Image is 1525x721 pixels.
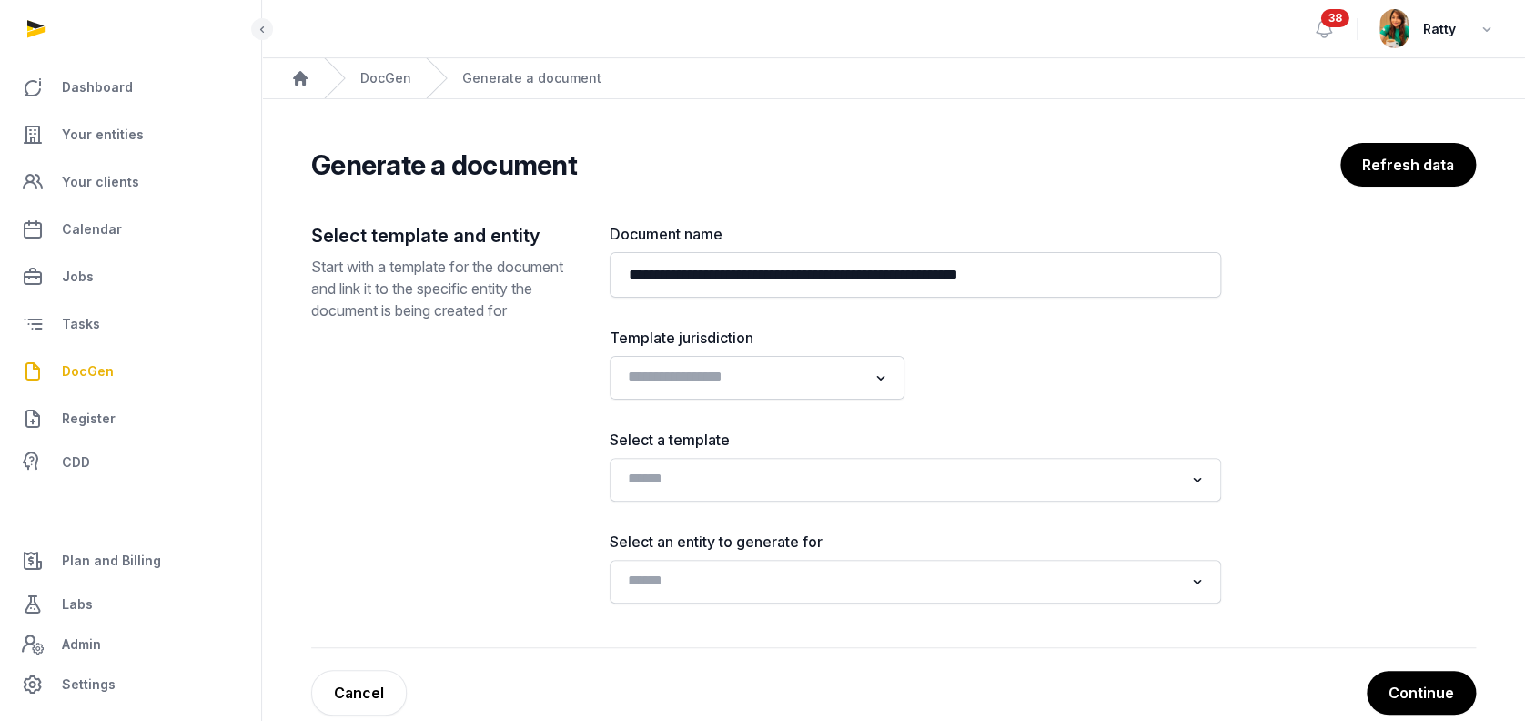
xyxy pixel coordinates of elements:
span: CDD [62,452,90,473]
span: 38 [1321,9,1349,27]
a: DocGen [15,350,247,393]
p: Start with a template for the document and link it to the specific entity the document is being c... [311,256,581,321]
a: Cancel [311,670,407,716]
a: Your entities [15,113,247,157]
div: Search for option [619,565,1212,598]
a: DocGen [360,69,411,87]
nav: Breadcrumb [262,58,1525,99]
span: Admin [62,634,101,655]
span: Your clients [62,171,139,193]
button: Continue [1367,671,1476,715]
a: Plan and Billing [15,539,247,583]
button: Refresh data [1340,143,1476,187]
div: Search for option [619,463,1212,496]
span: Plan and Billing [62,550,161,572]
a: CDD [15,444,247,481]
label: Select an entity to generate for [610,531,1221,553]
a: Admin [15,626,247,663]
span: Register [62,408,116,430]
a: Calendar [15,208,247,251]
label: Select a template [610,429,1221,451]
span: DocGen [62,360,114,382]
span: Tasks [62,313,100,335]
span: Calendar [62,218,122,240]
input: Search for option [621,467,1184,493]
a: Tasks [15,302,247,346]
span: Settings [62,674,116,696]
label: Document name [610,223,1221,245]
a: Your clients [15,160,247,204]
a: Dashboard [15,66,247,109]
a: Register [15,397,247,441]
h2: Select template and entity [311,223,581,249]
div: Generate a document [462,69,601,87]
span: Dashboard [62,76,133,98]
a: Labs [15,583,247,626]
span: Jobs [62,266,94,288]
span: Ratty [1423,18,1456,40]
a: Jobs [15,255,247,299]
label: Template jurisdiction [610,327,904,349]
img: avatar [1379,9,1409,48]
div: Search for option [619,361,895,394]
h2: Generate a document [311,148,577,181]
span: Labs [62,594,93,615]
span: Your entities [62,124,144,146]
input: Search for option [621,365,867,391]
input: Search for option [621,569,1184,594]
a: Settings [15,663,247,706]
